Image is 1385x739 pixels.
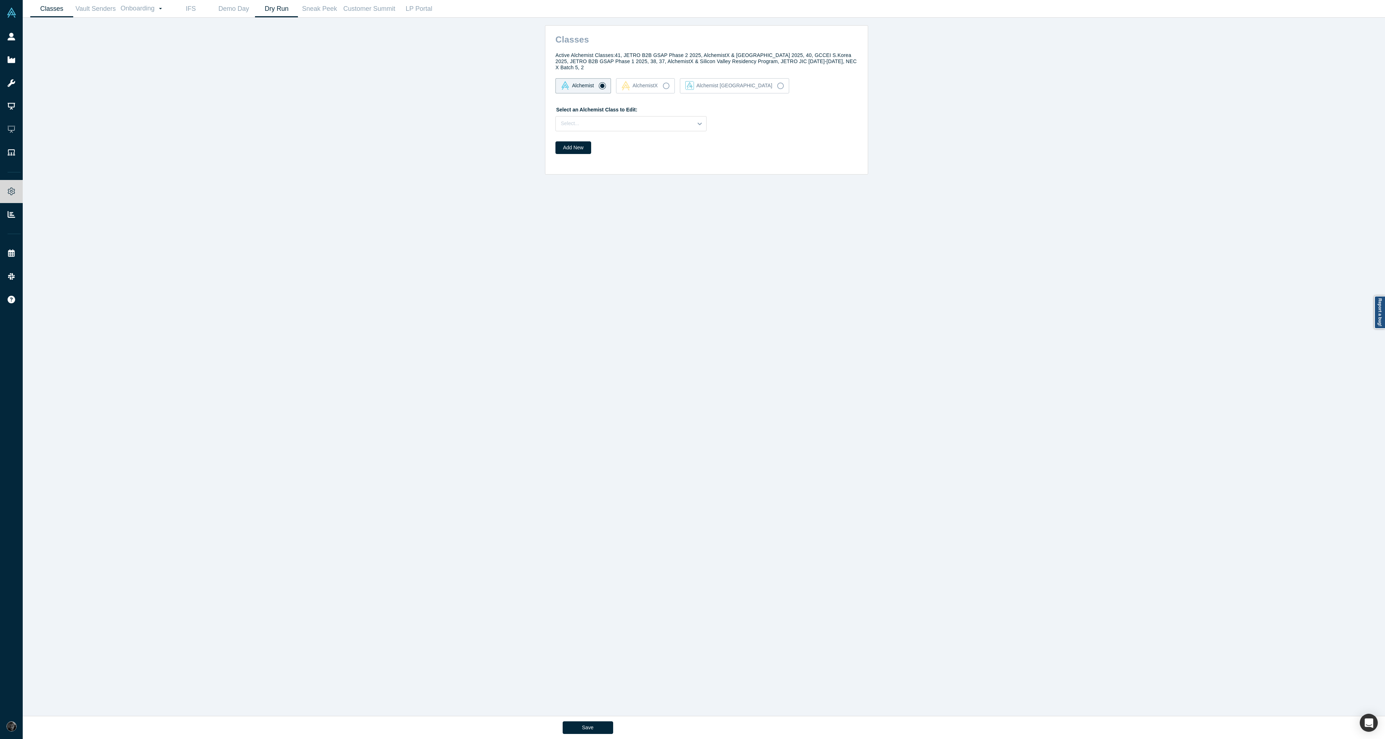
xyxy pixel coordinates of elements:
a: Classes [30,0,73,17]
button: Add New [555,141,591,154]
a: Vault Senders [73,0,118,17]
h4: Active Alchemist Classes: 41, JETRO B2B GSAP Phase 2 2025, AlchemistX & [GEOGRAPHIC_DATA] 2025, 4... [555,52,858,70]
a: Demo Day [212,0,255,17]
label: Select an Alchemist Class to Edit: [555,104,637,114]
a: Dry Run [255,0,298,17]
img: Alchemist Vault Logo [6,8,17,18]
a: Onboarding [118,0,169,17]
h2: Classes [548,31,868,45]
a: IFS [169,0,212,17]
button: Save [563,721,613,734]
a: Sneak Peek [298,0,341,17]
a: Report a bug! [1374,296,1385,329]
img: alchemist Vault Logo [561,81,570,90]
div: Alchemist [561,81,594,90]
img: alchemist_aj Vault Logo [685,81,694,90]
a: LP Portal [397,0,440,17]
img: Rami Chousein's Account [6,721,17,731]
img: alchemistx Vault Logo [621,81,630,91]
div: Alchemist [GEOGRAPHIC_DATA] [685,81,772,90]
a: Customer Summit [341,0,397,17]
div: AlchemistX [621,81,658,91]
